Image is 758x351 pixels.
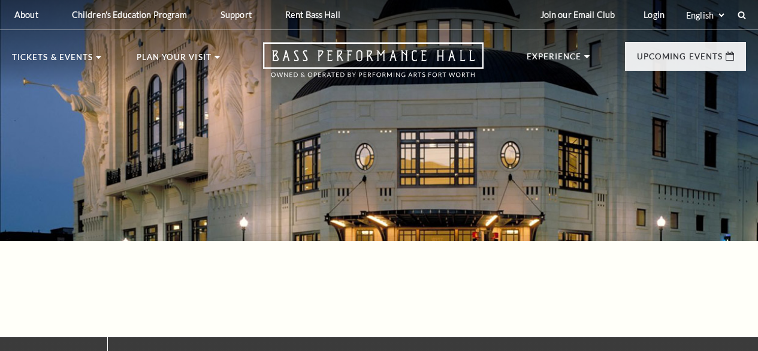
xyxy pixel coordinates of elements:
p: Upcoming Events [637,53,723,67]
p: Children's Education Program [72,10,187,20]
p: Support [221,10,252,20]
select: Select: [684,10,726,21]
p: Rent Bass Hall [285,10,340,20]
p: Plan Your Visit [137,53,212,68]
p: Experience [527,53,582,67]
p: Tickets & Events [12,53,93,68]
p: About [14,10,38,20]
